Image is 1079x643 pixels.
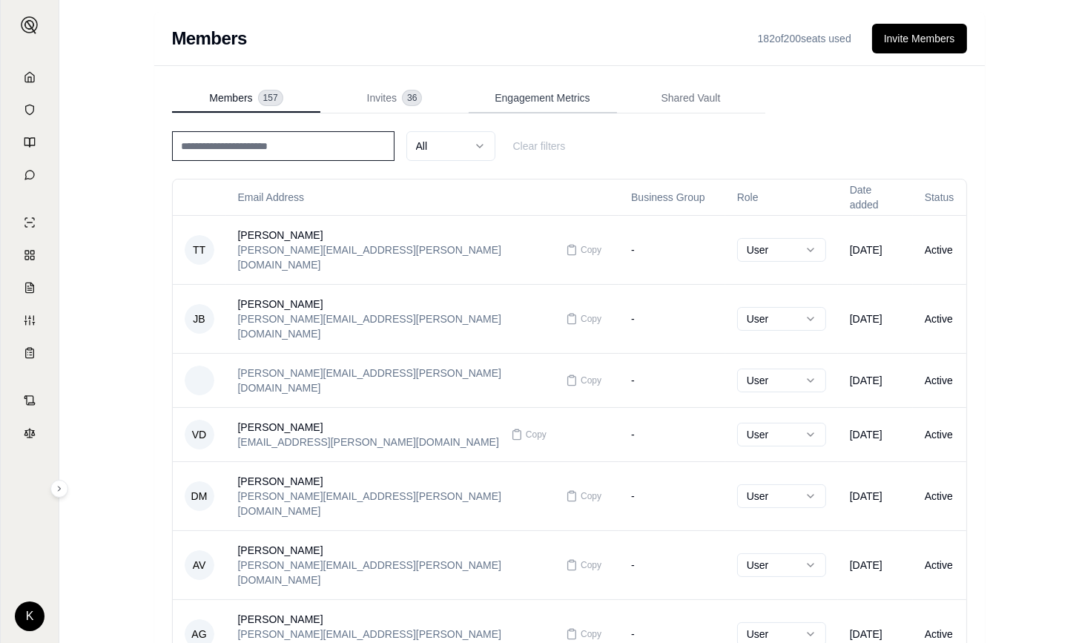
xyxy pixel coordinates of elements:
td: Active [913,530,966,599]
span: Copy [581,313,601,325]
td: Active [913,284,966,353]
span: Invites [367,90,397,105]
span: Engagement Metrics [495,90,590,105]
span: TT [185,235,214,265]
button: Copy [560,235,607,265]
div: [PERSON_NAME][EMAIL_ADDRESS][PERSON_NAME][DOMAIN_NAME] [238,311,555,341]
a: Coverage Table [10,338,50,368]
a: Documents Vault [10,95,50,125]
th: Email Address [226,179,620,215]
button: Expand sidebar [50,480,68,498]
a: Single Policy [10,208,50,237]
a: Custom Report [10,306,50,335]
span: Shared Vault [661,90,721,105]
td: - [619,461,725,530]
span: Copy [581,244,601,256]
span: AV [185,550,214,580]
a: Legal Search Engine [10,418,50,448]
td: - [619,284,725,353]
div: 182 of 200 seats used [749,27,860,50]
a: Contract Analysis [10,386,50,415]
td: - [619,530,725,599]
div: [PERSON_NAME] [238,612,555,627]
td: [DATE] [838,407,913,461]
button: Copy [560,304,607,334]
button: Copy [505,420,552,449]
h2: Members [172,27,247,50]
span: Copy [581,628,601,640]
span: Copy [526,429,547,441]
button: Copy [560,366,607,395]
div: [PERSON_NAME] [238,420,499,435]
a: Policy Comparisons [10,240,50,270]
button: Copy [560,550,607,580]
div: [PERSON_NAME][EMAIL_ADDRESS][PERSON_NAME][DOMAIN_NAME] [238,243,555,272]
span: VD [185,420,214,449]
span: Copy [581,490,601,502]
td: [DATE] [838,530,913,599]
button: Invite Members [872,24,967,53]
th: Role [725,179,838,215]
span: 157 [259,90,283,105]
td: Active [913,461,966,530]
td: - [619,407,725,461]
td: Active [913,407,966,461]
td: [DATE] [838,284,913,353]
td: - [619,353,725,407]
th: Date added [838,179,913,215]
a: Chat [10,160,50,190]
div: [PERSON_NAME] [238,543,555,558]
td: Active [913,353,966,407]
td: [DATE] [838,461,913,530]
img: Expand sidebar [21,16,39,34]
span: Copy [581,375,601,386]
td: - [619,215,725,284]
button: Expand sidebar [15,10,44,40]
a: Home [10,62,50,92]
div: K [15,601,44,631]
div: [PERSON_NAME][EMAIL_ADDRESS][PERSON_NAME][DOMAIN_NAME] [238,489,555,518]
th: Status [913,179,966,215]
div: [PERSON_NAME][EMAIL_ADDRESS][PERSON_NAME][DOMAIN_NAME] [238,366,555,395]
th: Business Group [619,179,725,215]
span: Members [209,90,252,105]
span: 36 [403,90,421,105]
span: Copy [581,559,601,571]
span: JB [185,304,214,334]
td: [DATE] [838,353,913,407]
span: DM [185,481,214,511]
div: [PERSON_NAME] [238,228,555,243]
div: [EMAIL_ADDRESS][PERSON_NAME][DOMAIN_NAME] [238,435,499,449]
div: [PERSON_NAME][EMAIL_ADDRESS][PERSON_NAME][DOMAIN_NAME] [238,558,555,587]
button: Copy [560,481,607,511]
a: Prompt Library [10,128,50,157]
div: [PERSON_NAME] [238,474,555,489]
td: [DATE] [838,215,913,284]
a: Claim Coverage [10,273,50,303]
div: [PERSON_NAME] [238,297,555,311]
td: Active [913,215,966,284]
